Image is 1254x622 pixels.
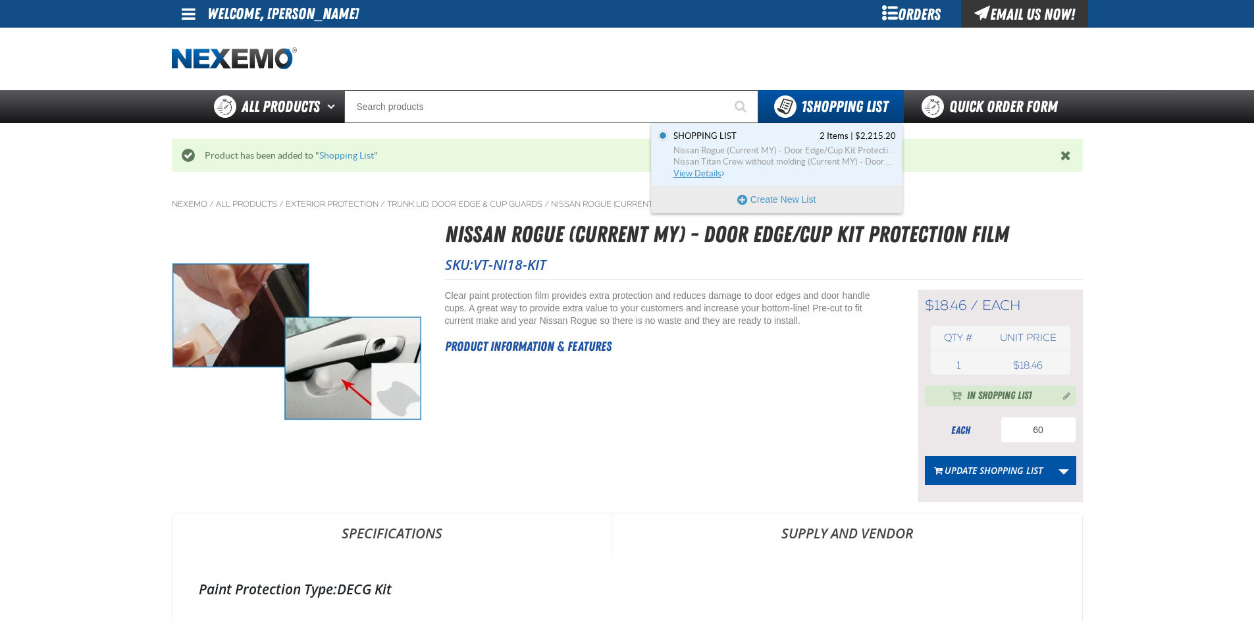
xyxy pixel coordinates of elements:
button: Open All Products pages [323,90,344,123]
nav: Breadcrumbs [172,199,1083,209]
a: Home [172,47,297,70]
span: All Products [242,95,320,118]
a: Shopping List [319,150,374,161]
span: Shopping List [801,97,888,116]
a: More Actions [1051,456,1076,485]
span: | [850,131,853,141]
span: VT-NI18-KIT [473,255,546,274]
span: each [982,297,1021,314]
div: Product has been added to " " [195,149,1060,162]
span: 2 Items [820,130,849,142]
span: 1 [956,359,960,371]
button: Create New List. Opens a popup [652,186,902,213]
button: Close the Notification [1057,145,1076,165]
span: Nissan Rogue (Current MY) - Door Edge/Cup Kit Protection Film [673,145,896,157]
span: Shopping List [673,130,737,142]
a: Exterior Protection [286,199,379,209]
a: Nexemo [172,199,207,209]
a: Specifications [172,513,612,553]
span: / [380,199,385,209]
button: Manage current product in the Shopping List [1053,387,1074,403]
span: / [279,199,284,209]
input: Product Quantity [1001,417,1076,443]
span: View Details [673,168,727,178]
span: $18.46 [925,297,966,314]
a: Trunk Lid, Door Edge & Cup Guards [387,199,542,209]
span: $2,215.20 [855,130,896,142]
div: You have 1 Shopping List. Open to view details [651,123,902,213]
span: / [970,297,978,314]
a: Quick Order Form [904,90,1082,123]
div: each [925,423,997,438]
button: You have 1 Shopping List. Open to view details [758,90,904,123]
a: Nissan Rogue (Current MY) - Door Edge/Cup Kit Protection Film [551,199,834,209]
span: / [544,199,549,209]
a: Supply and Vendor [612,513,1082,553]
label: Paint Protection Type: [199,580,337,598]
img: Nexemo logo [172,47,297,70]
img: Nissan Rogue (Current MY) - Door Edge/Cup Kit Protection Film [172,217,421,466]
th: Unit price [986,326,1070,350]
span: In Shopping List [967,388,1032,404]
span: Nissan Titan Crew without molding (Current MY) - Door Edge/Cup Kit Protection Film [673,156,896,168]
button: Update Shopping List [925,456,1052,485]
input: Search [344,90,758,123]
p: SKU: [445,255,1083,274]
strong: 1 [801,97,806,116]
span: / [209,199,214,209]
div: DECG Kit [199,580,1056,598]
th: Qty # [931,326,987,350]
button: Start Searching [725,90,758,123]
td: $18.46 [986,356,1070,375]
h2: Product Information & Features [445,336,885,356]
a: All Products [216,199,277,209]
a: Shopping List contains 2 items. Total cost is $2,215.20. Click to see all items, discounts, taxes... [671,130,896,179]
h1: Nissan Rogue (Current MY) - Door Edge/Cup Kit Protection Film [445,217,1083,252]
div: Clear paint protection film provides extra protection and reduces damage to door edges and door h... [445,290,885,327]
